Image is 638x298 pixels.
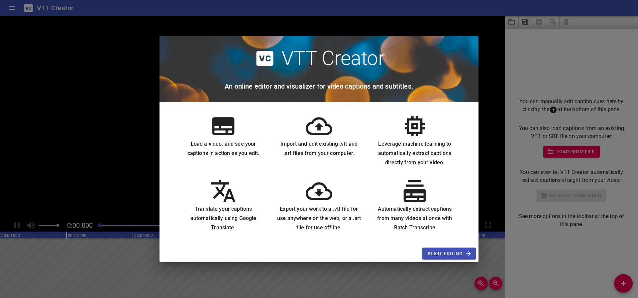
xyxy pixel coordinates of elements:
[181,204,266,232] h6: Translate your captions automatically using Google Translate.
[372,204,457,232] h6: Automatically extract captions from many videos at once with Batch Transcribe
[422,248,476,260] button: Start Editing
[428,250,471,258] span: Start Editing
[372,139,457,167] h6: Leverage machine learning to automatically extract captions directly from your video.
[281,46,385,70] h2: VTT Creator
[276,204,362,232] h6: Export your work to a .vtt file for use anywhere on the web, or a .srt file for use offline.
[181,139,266,158] h6: Load a video, and see your captions in action as you edit.
[276,139,362,158] h6: Import and edit existing .vtt and .srt files from your computer.
[225,81,413,92] h6: An online editor and visualizer for video captions and subtitles.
